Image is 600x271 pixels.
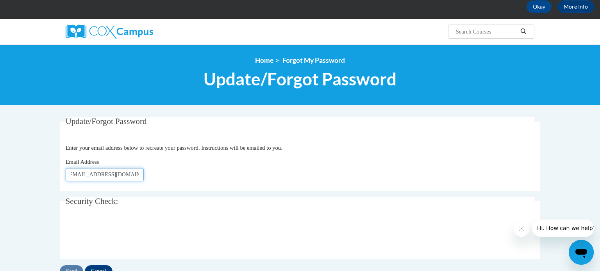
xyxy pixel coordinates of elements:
[569,240,594,265] iframe: Button to launch messaging window
[455,27,518,36] input: Search Courses
[66,159,99,165] span: Email Address
[557,0,594,13] a: More Info
[66,168,144,181] input: Email
[66,25,153,39] img: Cox Campus
[66,219,184,250] iframe: reCAPTCHA
[66,25,214,39] a: Cox Campus
[518,27,529,36] button: Search
[527,0,552,13] button: Okay
[66,117,147,126] span: Update/Forgot Password
[282,56,345,64] span: Forgot My Password
[532,220,594,237] iframe: Message from company
[66,145,282,151] span: Enter your email address below to recreate your password. Instructions will be emailed to you.
[514,221,529,237] iframe: Close message
[255,56,273,64] a: Home
[5,5,63,12] span: Hi. How can we help?
[204,69,396,89] span: Update/Forgot Password
[66,197,118,206] span: Security Check:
